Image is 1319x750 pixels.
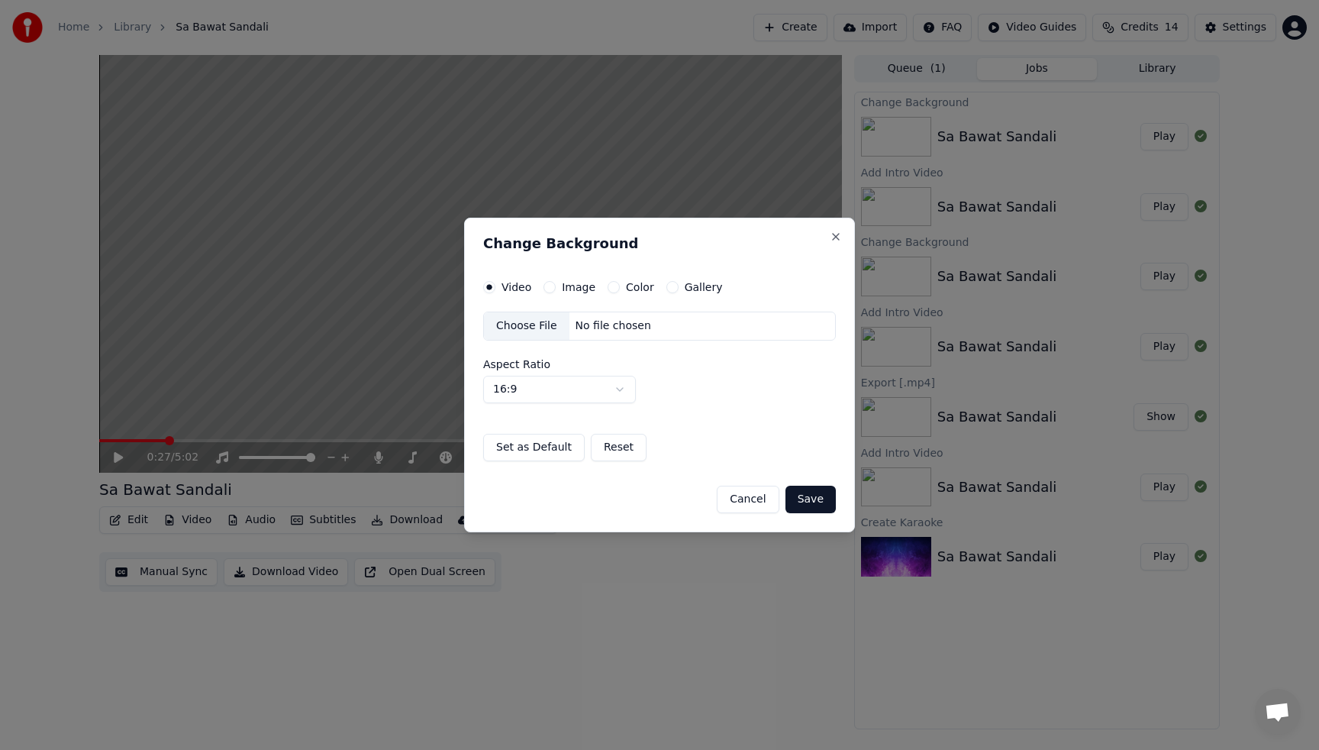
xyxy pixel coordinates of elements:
[626,282,654,293] label: Color
[717,486,779,513] button: Cancel
[562,282,595,293] label: Image
[483,237,836,251] h2: Change Background
[484,312,569,340] div: Choose File
[483,359,836,370] label: Aspect Ratio
[501,282,531,293] label: Video
[591,434,647,461] button: Reset
[569,318,657,334] div: No file chosen
[785,486,836,513] button: Save
[685,282,723,293] label: Gallery
[483,434,585,461] button: Set as Default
